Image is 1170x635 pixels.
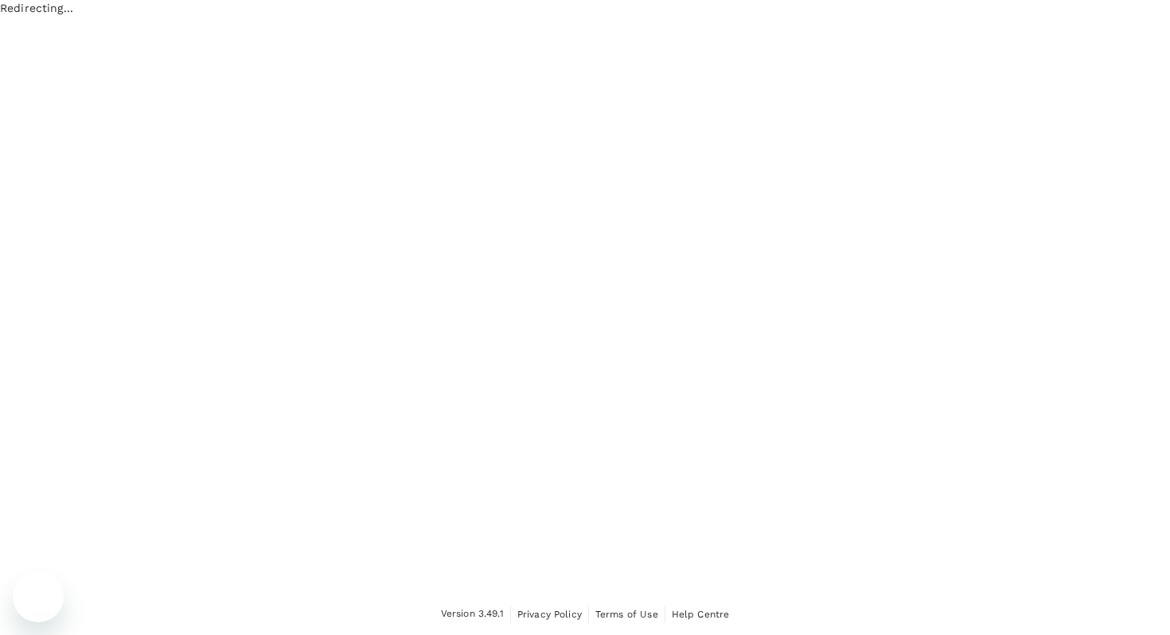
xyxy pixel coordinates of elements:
a: Help Centre [672,606,730,623]
span: Privacy Policy [517,609,582,620]
span: Version 3.49.1 [441,606,504,622]
a: Terms of Use [595,606,658,623]
span: Help Centre [672,609,730,620]
span: Terms of Use [595,609,658,620]
iframe: Button to launch messaging window [13,571,64,622]
a: Privacy Policy [517,606,582,623]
